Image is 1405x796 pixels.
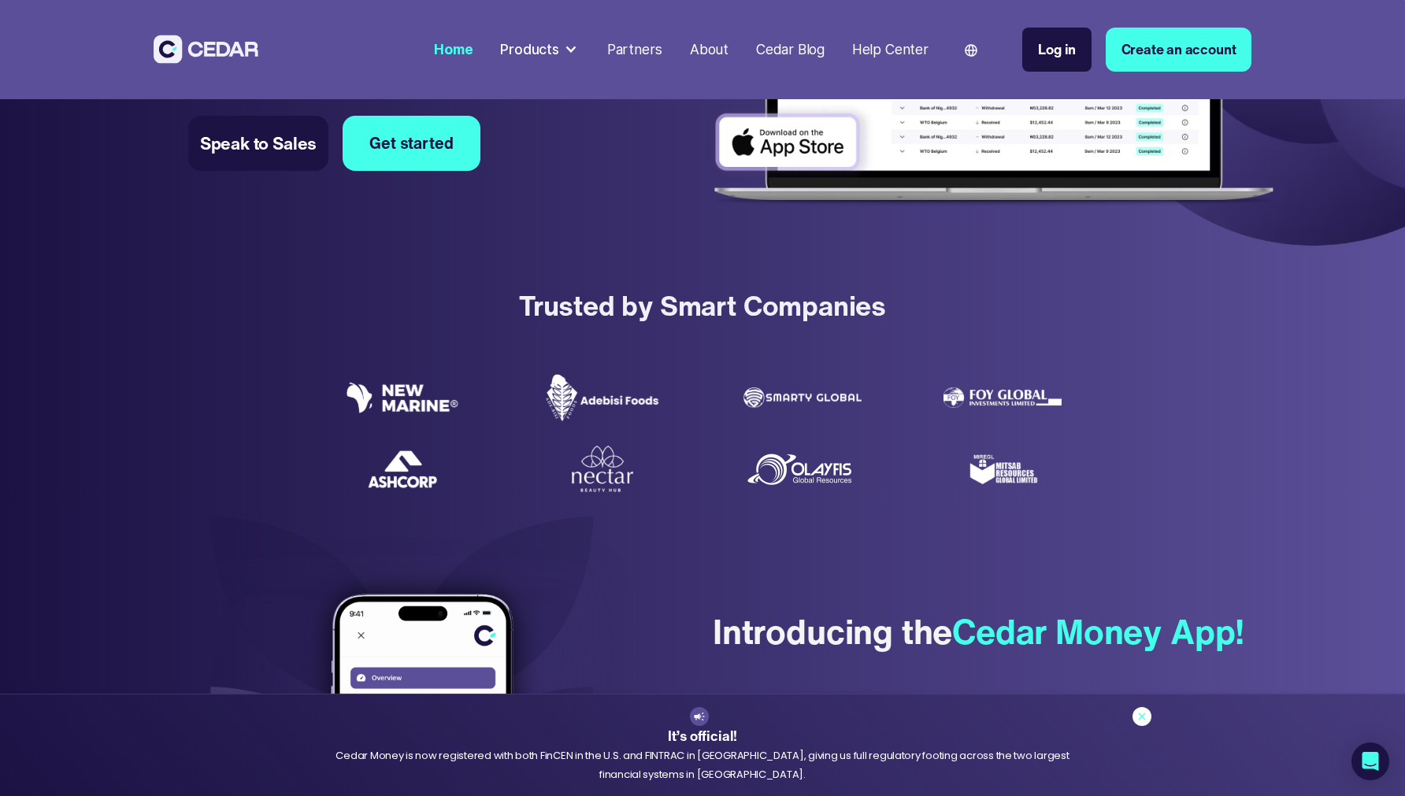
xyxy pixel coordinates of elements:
[188,116,328,171] a: Speak to Sales
[943,387,1062,409] img: Foy Global Investments Limited Logo
[1106,28,1252,72] a: Create an account
[494,32,587,67] div: Products
[743,387,862,409] img: Smarty Global logo
[743,450,862,489] img: Olayfis global resources logo
[600,31,669,68] a: Partners
[683,31,735,68] a: About
[500,39,558,60] div: Products
[343,382,462,413] img: New Marine logo
[428,31,480,68] a: Home
[967,434,1038,505] img: Mitsab Resources Global Limited Logo
[690,39,728,60] div: About
[952,606,1244,657] span: Cedar Money App!
[749,31,832,68] a: Cedar Blog
[607,39,662,60] div: Partners
[567,444,638,494] img: Nectar Beauty Hub logo
[852,39,929,60] div: Help Center
[543,373,662,422] img: Adebisi Foods logo
[713,608,1244,656] div: Introducing the
[713,690,1251,796] div: The Cedar Money App is now available for download on the Apple App Store and Google Play Store! a...
[756,39,825,60] div: Cedar Blog
[343,116,481,171] a: Get started
[845,31,935,68] a: Help Center
[1022,28,1092,72] a: Log in
[367,450,438,490] img: Ashcorp Logo
[434,39,473,60] div: Home
[1038,39,1076,60] div: Log in
[1351,742,1389,780] div: Open Intercom Messenger
[965,44,977,57] img: world icon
